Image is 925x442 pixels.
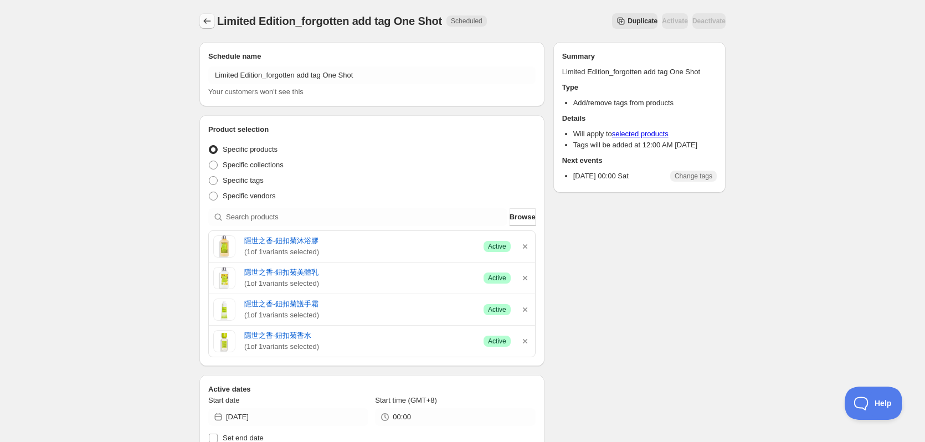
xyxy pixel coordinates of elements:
[208,124,536,135] h2: Product selection
[208,88,304,96] span: Your customers won't see this
[612,13,657,29] button: Secondary action label
[199,13,215,29] button: Schedules
[612,130,669,138] a: selected products
[488,337,506,346] span: Active
[573,129,717,140] li: Will apply to
[510,208,536,226] button: Browse
[451,17,482,25] span: Scheduled
[244,341,475,352] span: ( 1 of 1 variants selected)
[213,235,235,258] img: Barbotine Shower Gel 250ML
[562,155,717,166] h2: Next events
[244,235,475,246] a: 隱世之香-鈕扣菊沐浴膠
[244,267,475,278] a: 隱世之香-鈕扣菊美體乳
[562,66,717,78] p: Limited Edition_forgotten add tag One Shot
[223,434,264,442] span: Set end date
[223,161,284,169] span: Specific collections
[488,242,506,251] span: Active
[213,267,235,289] img: Barbotine Body Lotion 250ML
[223,145,277,153] span: Specific products
[226,208,507,226] input: Search products
[562,51,717,62] h2: Summary
[208,384,536,395] h2: Active dates
[488,305,506,314] span: Active
[573,140,717,151] li: Tags will be added at 12:00 AM [DATE]
[573,171,629,182] p: [DATE] 00:00 Sat
[845,387,903,420] iframe: Toggle Customer Support
[562,113,717,124] h2: Details
[628,17,657,25] span: Duplicate
[244,278,475,289] span: ( 1 of 1 variants selected)
[244,310,475,321] span: ( 1 of 1 variants selected)
[244,330,475,341] a: 隱世之香-鈕扣菊香水
[223,192,275,200] span: Specific vendors
[488,274,506,282] span: Active
[510,212,536,223] span: Browse
[244,246,475,258] span: ( 1 of 1 variants selected)
[675,172,712,181] span: Change tags
[244,299,475,310] a: 隱世之香-鈕扣菊護手霜
[562,82,717,93] h2: Type
[375,396,437,404] span: Start time (GMT+8)
[573,97,717,109] li: Add/remove tags from products
[223,176,264,184] span: Specific tags
[208,396,239,404] span: Start date
[217,15,442,27] span: Limited Edition_forgotten add tag One Shot
[208,51,536,62] h2: Schedule name
[213,330,235,352] img: Barbotine Eau de Parfum 50ML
